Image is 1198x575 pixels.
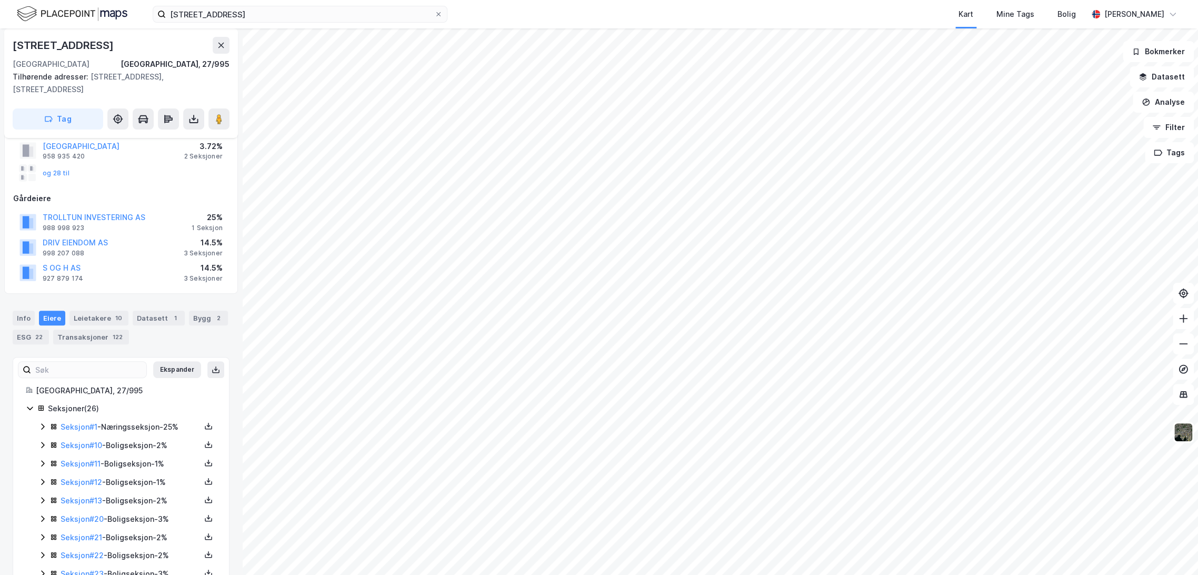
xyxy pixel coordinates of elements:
a: Seksjon#20 [61,514,104,523]
a: Seksjon#21 [61,533,102,542]
div: 3.72% [184,140,223,153]
div: [GEOGRAPHIC_DATA], 27/995 [121,58,229,71]
div: Mine Tags [996,8,1034,21]
div: 14.5% [184,262,223,274]
button: Bokmerker [1123,41,1194,62]
div: 122 [111,332,125,342]
div: Kontrollprogram for chat [1145,524,1198,575]
div: Info [13,311,35,325]
div: Gårdeiere [13,192,229,205]
div: - Boligseksjon - 2% [61,439,201,452]
div: 998 207 088 [43,249,84,257]
div: Datasett [133,311,185,325]
a: Seksjon#12 [61,478,102,487]
div: Kart [959,8,973,21]
div: 1 Seksjon [192,224,223,232]
button: Filter [1143,117,1194,138]
button: Datasett [1130,66,1194,87]
div: 2 Seksjoner [184,152,223,161]
div: Leietakere [69,311,128,325]
div: Seksjoner ( 26 ) [48,402,216,415]
div: - Boligseksjon - 3% [61,513,201,526]
div: 2 [213,313,224,323]
div: 1 [170,313,181,323]
div: 10 [113,313,124,323]
button: Analyse [1133,92,1194,113]
a: Seksjon#22 [61,551,104,560]
div: 22 [33,332,45,342]
div: - Boligseksjon - 2% [61,494,201,507]
div: Bygg [189,311,228,325]
div: 3 Seksjoner [184,274,223,283]
div: - Boligseksjon - 2% [61,549,201,562]
iframe: Chat Widget [1145,524,1198,575]
div: Bolig [1057,8,1076,21]
div: [GEOGRAPHIC_DATA], 27/995 [36,384,216,397]
div: - Boligseksjon - 1% [61,458,201,470]
div: - Boligseksjon - 2% [61,531,201,544]
div: - Boligseksjon - 1% [61,476,201,489]
div: 14.5% [184,236,223,249]
div: ESG [13,330,49,344]
span: Tilhørende adresser: [13,72,91,81]
div: Eiere [39,311,65,325]
img: logo.f888ab2527a4732fd821a326f86c7f29.svg [17,5,127,23]
div: [STREET_ADDRESS], [STREET_ADDRESS] [13,71,221,96]
div: [PERSON_NAME] [1104,8,1164,21]
div: 3 Seksjoner [184,249,223,257]
div: 927 879 174 [43,274,83,283]
div: 25% [192,211,223,224]
a: Seksjon#11 [61,459,101,468]
button: Ekspander [153,361,201,378]
div: 958 935 420 [43,152,85,161]
button: Tags [1145,142,1194,163]
button: Tag [13,108,103,130]
img: 9k= [1173,422,1193,442]
div: Transaksjoner [53,330,129,344]
div: - Næringsseksjon - 25% [61,421,201,433]
a: Seksjon#10 [61,441,102,450]
div: [GEOGRAPHIC_DATA] [13,58,89,71]
a: Seksjon#13 [61,496,102,505]
input: Søk på adresse, matrikkel, gårdeiere, leietakere eller personer [166,6,434,22]
a: Seksjon#1 [61,422,97,431]
input: Søk [31,362,146,378]
div: [STREET_ADDRESS] [13,37,116,54]
div: 988 998 923 [43,224,84,232]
